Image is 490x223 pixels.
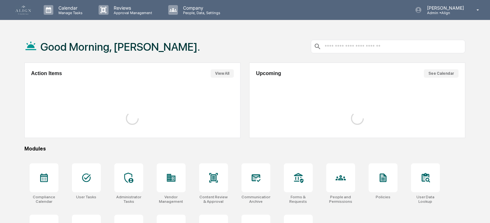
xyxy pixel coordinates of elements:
div: Content Review & Approval [199,195,228,204]
div: People and Permissions [326,195,355,204]
div: Forms & Requests [284,195,313,204]
div: Policies [376,195,390,199]
p: Manage Tasks [53,11,86,15]
h1: Good Morning, [PERSON_NAME]. [40,40,200,53]
p: Admin • Align [422,11,467,15]
div: Vendor Management [157,195,186,204]
div: User Data Lookup [411,195,440,204]
h2: Action Items [31,71,62,76]
p: Company [178,5,223,11]
p: [PERSON_NAME] [422,5,467,11]
img: logo [15,5,31,14]
div: Communications Archive [241,195,270,204]
div: Modules [24,146,465,152]
p: Approval Management [109,11,155,15]
p: Reviews [109,5,155,11]
button: View All [211,69,234,78]
div: Compliance Calendar [30,195,58,204]
div: Administrator Tasks [114,195,143,204]
h2: Upcoming [256,71,281,76]
button: See Calendar [424,69,459,78]
p: People, Data, Settings [178,11,223,15]
div: User Tasks [76,195,96,199]
p: Calendar [53,5,86,11]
